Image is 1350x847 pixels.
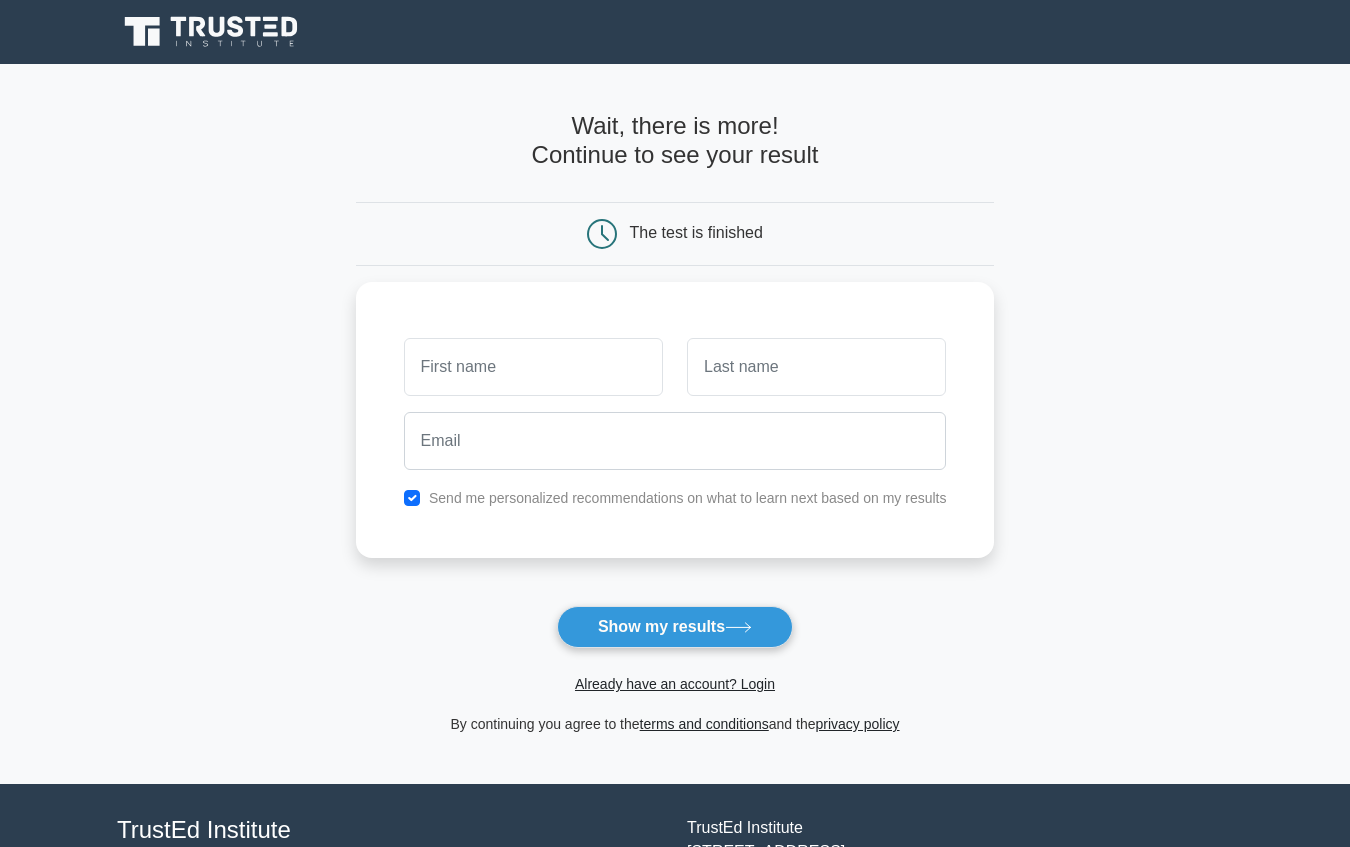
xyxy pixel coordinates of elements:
[557,606,793,648] button: Show my results
[575,676,775,692] a: Already have an account? Login
[687,338,946,396] input: Last name
[429,490,947,506] label: Send me personalized recommendations on what to learn next based on my results
[404,338,663,396] input: First name
[344,712,1007,736] div: By continuing you agree to the and the
[640,716,769,732] a: terms and conditions
[816,716,900,732] a: privacy policy
[117,816,663,845] h4: TrustEd Institute
[404,412,947,470] input: Email
[630,224,763,241] div: The test is finished
[356,112,995,170] h4: Wait, there is more! Continue to see your result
